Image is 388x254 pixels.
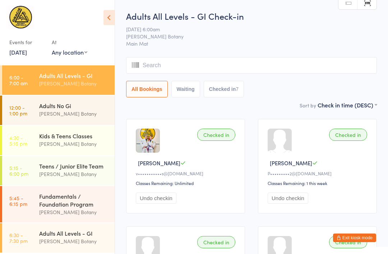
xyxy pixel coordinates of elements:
span: Main Mat [126,40,377,47]
div: Checked in [197,236,235,248]
div: [PERSON_NAME] Botany [39,237,108,245]
time: 5:15 - 6:00 pm [9,165,28,176]
div: [PERSON_NAME] Botany [39,140,108,148]
div: Checked in [329,236,367,248]
div: v•••••••••••s@[DOMAIN_NAME] [136,170,237,176]
div: P•••••••••2@[DOMAIN_NAME] [268,170,369,176]
div: [PERSON_NAME] Botany [39,170,108,178]
button: Undo checkin [136,193,176,204]
a: 5:15 -6:00 pmTeens / Junior Elite Team[PERSON_NAME] Botany [2,156,115,185]
img: image1657692973.png [136,129,160,153]
div: Check in time (DESC) [318,101,377,109]
div: [PERSON_NAME] Botany [39,79,108,88]
div: Adults All Levels - GI [39,229,108,237]
time: 4:30 - 5:15 pm [9,135,27,146]
a: 4:30 -5:15 pmKids & Teens Classes[PERSON_NAME] Botany [2,126,115,155]
div: Adults All Levels - GI [39,71,108,79]
button: All Bookings [126,81,168,97]
span: [DATE] 6:00am [126,26,366,33]
a: 6:30 -7:30 pmAdults All Levels - GI[PERSON_NAME] Botany [2,223,115,253]
span: [PERSON_NAME] [270,159,312,167]
div: Adults No Gi [39,102,108,110]
div: Classes Remaining: 1 this week [268,180,369,186]
time: 6:30 - 7:30 pm [9,232,28,244]
div: Teens / Junior Elite Team [39,162,108,170]
input: Search [126,57,377,74]
time: 6:00 - 7:00 am [9,74,28,86]
div: Checked in [197,129,235,141]
h2: Adults All Levels - GI Check-in [126,10,377,22]
div: [PERSON_NAME] Botany [39,110,108,118]
a: [DATE] [9,48,27,56]
time: 12:00 - 1:00 pm [9,105,27,116]
span: [PERSON_NAME] [138,159,180,167]
a: 5:45 -6:15 pmFundamentals / Foundation Program[PERSON_NAME] Botany [2,186,115,222]
img: Gracie Botany [7,5,34,29]
button: Checked in7 [204,81,244,97]
button: Undo checkin [268,193,308,204]
button: Waiting [171,81,200,97]
time: 5:45 - 6:15 pm [9,195,27,207]
div: Any location [52,48,87,56]
div: Events for [9,36,45,48]
div: Fundamentals / Foundation Program [39,192,108,208]
div: Classes Remaining: Unlimited [136,180,237,186]
div: Checked in [329,129,367,141]
span: [PERSON_NAME] Botany [126,33,366,40]
button: Exit kiosk mode [333,234,376,242]
div: At [52,36,87,48]
label: Sort by [300,102,316,109]
a: 6:00 -7:00 amAdults All Levels - GI[PERSON_NAME] Botany [2,65,115,95]
div: [PERSON_NAME] Botany [39,208,108,216]
div: 7 [236,86,239,92]
a: 12:00 -1:00 pmAdults No Gi[PERSON_NAME] Botany [2,96,115,125]
div: Kids & Teens Classes [39,132,108,140]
